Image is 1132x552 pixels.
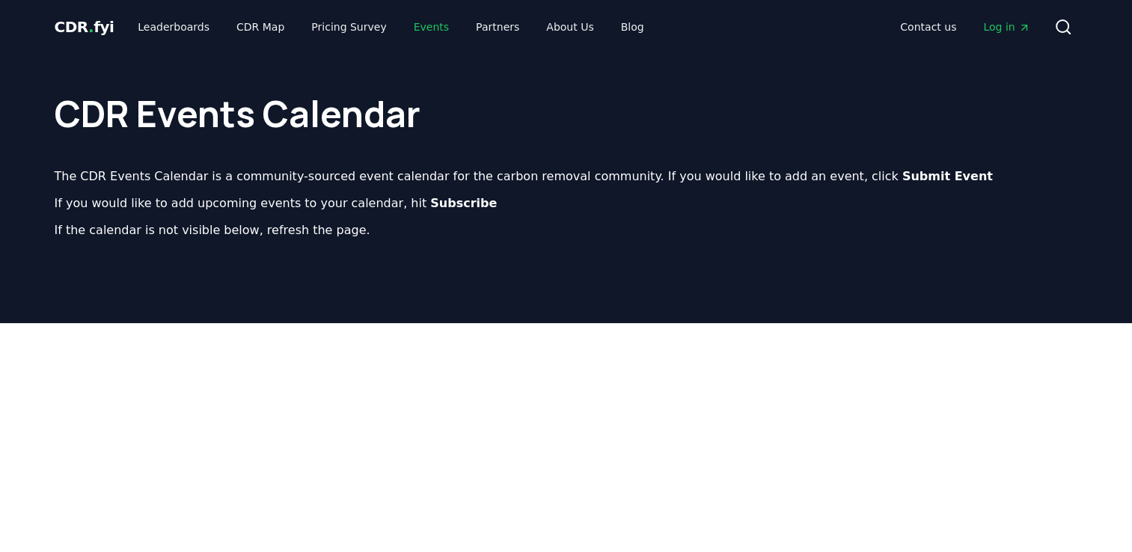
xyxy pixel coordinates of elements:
a: Blog [609,13,656,40]
span: CDR fyi [55,18,114,36]
a: CDR Map [224,13,296,40]
a: Contact us [888,13,968,40]
nav: Main [888,13,1041,40]
b: Subscribe [430,196,497,210]
h1: CDR Events Calendar [55,66,1078,132]
a: Leaderboards [126,13,221,40]
span: Log in [983,19,1029,34]
a: Log in [971,13,1041,40]
a: About Us [534,13,605,40]
a: Events [402,13,461,40]
p: If the calendar is not visible below, refresh the page. [55,221,1078,239]
p: The CDR Events Calendar is a community-sourced event calendar for the carbon removal community. I... [55,168,1078,185]
nav: Main [126,13,655,40]
a: Partners [464,13,531,40]
p: If you would like to add upcoming events to your calendar, hit [55,194,1078,212]
a: CDR.fyi [55,16,114,37]
span: . [88,18,94,36]
a: Pricing Survey [299,13,398,40]
b: Submit Event [902,169,993,183]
